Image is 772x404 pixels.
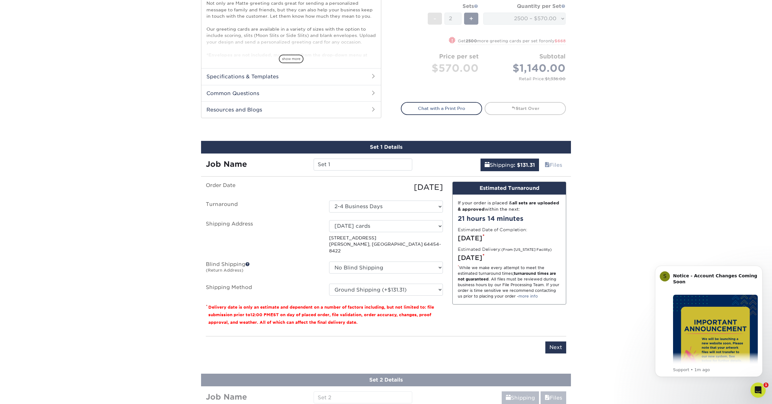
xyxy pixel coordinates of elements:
[201,101,381,118] h2: Resources and Blogs
[201,68,381,85] h2: Specifications & Templates
[208,305,434,325] small: Delivery date is only an estimate and dependent on a number of factors including, but not limited...
[501,248,552,252] small: (From [US_STATE] Facility)
[201,220,324,254] label: Shipping Address
[206,160,247,169] strong: Job Name
[458,233,561,243] div: [DATE]
[458,265,561,299] div: While we make every attempt to meet the estimated turnaround times; . All files must be reviewed ...
[545,341,566,353] input: Next
[485,102,566,115] a: Start Over
[458,226,527,233] label: Estimated Date of Completion:
[201,262,324,276] label: Blind Shipping
[250,312,270,317] span: 12:00 PM
[201,284,324,296] label: Shipping Method
[201,182,324,193] label: Order Date
[453,182,566,195] div: Estimated Turnaround
[314,159,412,171] input: Enter a job name
[458,271,556,281] strong: turnaround times are not guaranteed
[324,182,448,193] div: [DATE]
[458,253,561,262] div: [DATE]
[279,55,303,63] span: show more
[541,159,566,171] a: Files
[485,162,490,168] span: shipping
[458,246,552,252] label: Estimated Delivery:
[506,395,511,401] span: shipping
[201,85,381,101] h2: Common Questions
[545,162,550,168] span: files
[458,200,561,213] div: If your order is placed & within the next:
[751,383,766,398] iframe: Intercom live chat
[518,294,538,298] a: more info
[541,391,566,404] a: Files
[206,268,243,273] small: (Return Address)
[481,159,539,171] a: Shipping: $131.31
[763,383,769,388] span: 1
[545,395,550,401] span: files
[502,391,539,404] a: Shipping
[401,102,482,115] a: Chat with a Print Pro
[201,141,571,154] div: Set 1 Details
[329,235,443,254] p: [STREET_ADDRESS] [PERSON_NAME], [GEOGRAPHIC_DATA] 64454-8422
[458,214,561,223] div: 21 hours 14 minutes
[514,162,535,168] b: : $131.31
[646,258,772,401] iframe: Intercom notifications message
[201,201,324,213] label: Turnaround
